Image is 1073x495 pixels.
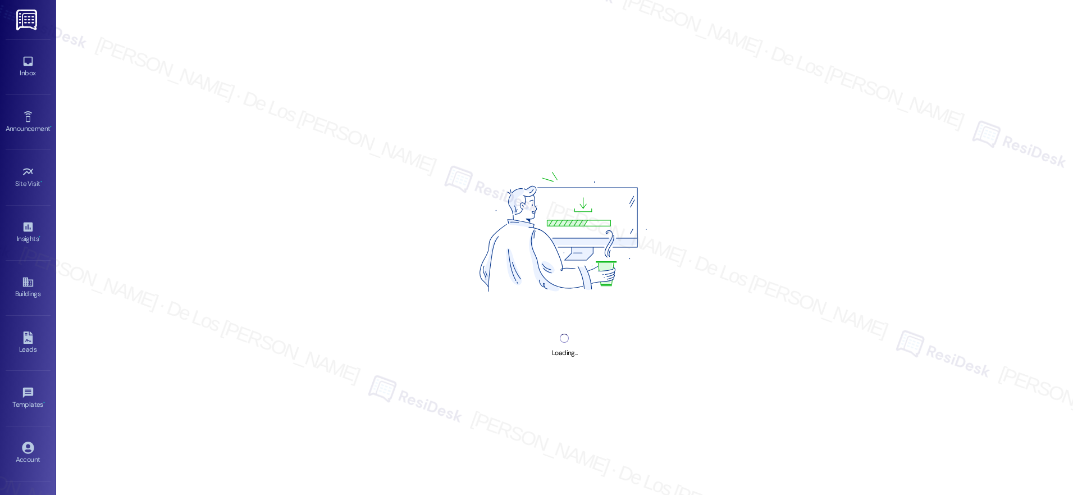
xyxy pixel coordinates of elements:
[552,347,577,359] div: Loading...
[6,273,51,303] a: Buildings
[50,123,52,131] span: •
[6,438,51,469] a: Account
[6,328,51,358] a: Leads
[16,10,39,30] img: ResiDesk Logo
[6,52,51,82] a: Inbox
[43,399,45,407] span: •
[40,178,42,186] span: •
[6,217,51,248] a: Insights •
[6,383,51,414] a: Templates •
[6,162,51,193] a: Site Visit •
[39,233,40,241] span: •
